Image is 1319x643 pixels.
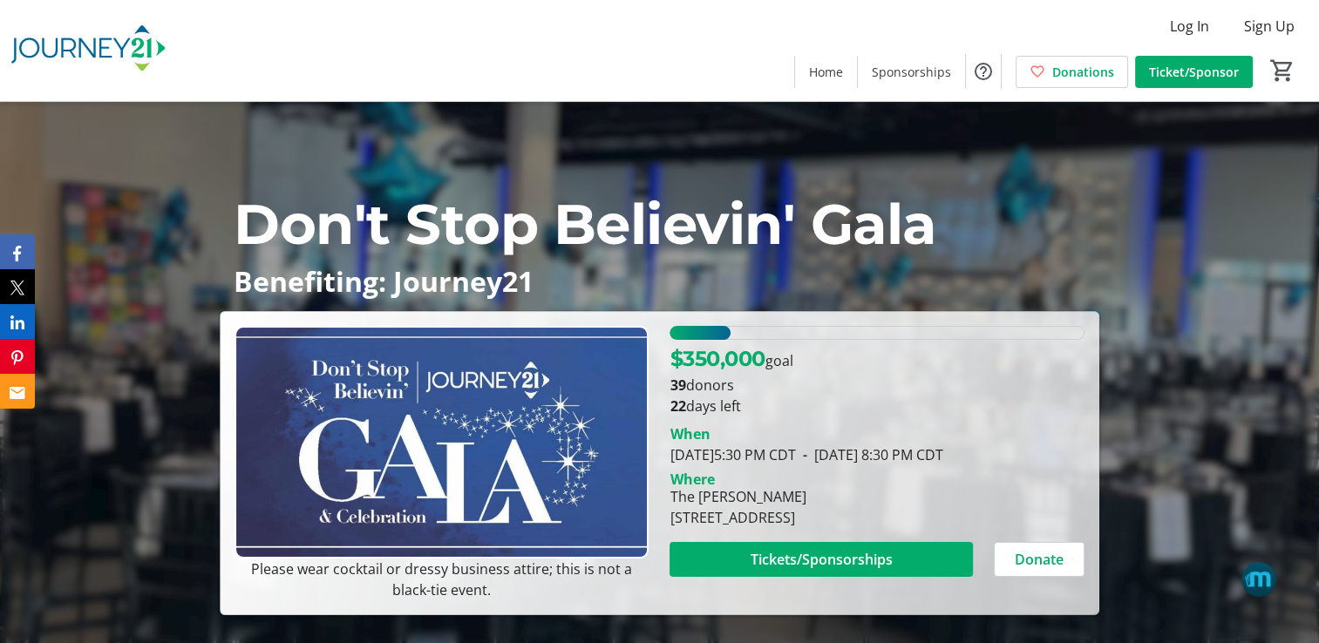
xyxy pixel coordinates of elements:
[1135,56,1253,88] a: Ticket/Sponsor
[234,182,1085,266] p: Don't Stop Believin' Gala
[1156,12,1223,40] button: Log In
[234,266,1085,296] p: Benefiting: Journey21
[872,63,951,81] span: Sponsorships
[670,343,792,375] p: goal
[795,445,813,464] span: -
[670,445,795,464] span: [DATE] 5:30 PM CDT
[670,396,685,416] span: 22
[1149,63,1239,81] span: Ticket/Sponsor
[966,54,1001,89] button: Help
[809,63,843,81] span: Home
[795,445,942,464] span: [DATE] 8:30 PM CDT
[670,507,806,528] div: [STREET_ADDRESS]
[1016,56,1128,88] a: Donations
[1244,16,1295,37] span: Sign Up
[670,486,806,507] div: The [PERSON_NAME]
[1230,12,1309,40] button: Sign Up
[670,472,714,486] div: Where
[670,423,710,444] div: When
[670,542,972,577] button: Tickets/Sponsorships
[235,558,649,600] p: Please wear cocktail or dressy business attire; this is not a black-tie event.
[670,376,685,395] b: 39
[858,56,965,88] a: Sponsorships
[1052,63,1114,81] span: Donations
[670,375,1084,396] p: donors
[1267,55,1298,86] button: Cart
[1015,549,1064,570] span: Donate
[1170,16,1209,37] span: Log In
[235,326,649,558] img: Campaign CTA Media Photo
[670,396,1084,416] p: days left
[994,542,1084,577] button: Donate
[10,7,166,94] img: Journey21's Logo
[670,346,765,371] span: $350,000
[751,549,893,570] span: Tickets/Sponsorships
[670,326,1084,340] div: 14.634074285714286% of fundraising goal reached
[795,56,857,88] a: Home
